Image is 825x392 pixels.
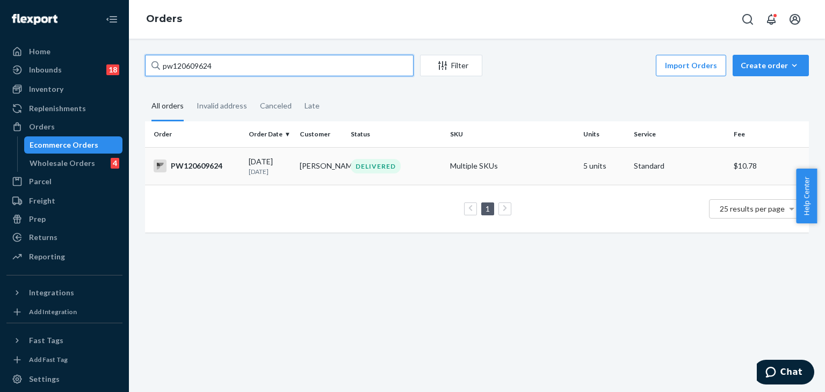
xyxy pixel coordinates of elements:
[24,136,123,154] a: Ecommerce Orders
[579,121,630,147] th: Units
[6,100,122,117] a: Replenishments
[295,147,346,185] td: [PERSON_NAME]
[300,129,342,139] div: Customer
[656,55,726,76] button: Import Orders
[29,307,77,316] div: Add Integration
[30,158,95,169] div: Wholesale Orders
[12,14,57,25] img: Flexport logo
[305,92,320,120] div: Late
[761,9,782,30] button: Open notifications
[29,232,57,243] div: Returns
[154,159,240,172] div: PW120609624
[6,332,122,349] button: Fast Tags
[29,195,55,206] div: Freight
[111,158,119,169] div: 4
[6,173,122,190] a: Parcel
[634,161,725,171] p: Standard
[29,251,65,262] div: Reporting
[6,306,122,318] a: Add Integration
[24,155,123,172] a: Wholesale Orders4
[741,60,801,71] div: Create order
[6,284,122,301] button: Integrations
[30,140,98,150] div: Ecommerce Orders
[446,147,578,185] td: Multiple SKUs
[29,121,55,132] div: Orders
[579,147,630,185] td: 5 units
[151,92,184,121] div: All orders
[6,248,122,265] a: Reporting
[420,55,482,76] button: Filter
[483,204,492,213] a: Page 1 is your current page
[29,84,63,95] div: Inventory
[6,118,122,135] a: Orders
[757,360,814,387] iframe: Opens a widget where you can chat to one of our agents
[729,147,809,185] td: $10.78
[101,9,122,30] button: Close Navigation
[106,64,119,75] div: 18
[737,9,758,30] button: Open Search Box
[29,176,52,187] div: Parcel
[6,371,122,388] a: Settings
[145,55,414,76] input: Search orders
[29,287,74,298] div: Integrations
[29,355,68,364] div: Add Fast Tag
[421,60,482,71] div: Filter
[146,13,182,25] a: Orders
[29,103,86,114] div: Replenishments
[446,121,578,147] th: SKU
[796,169,817,223] button: Help Center
[729,121,809,147] th: Fee
[6,81,122,98] a: Inventory
[29,46,50,57] div: Home
[145,121,244,147] th: Order
[29,64,62,75] div: Inbounds
[260,92,292,120] div: Canceled
[733,55,809,76] button: Create order
[6,192,122,209] a: Freight
[6,210,122,228] a: Prep
[6,353,122,366] a: Add Fast Tag
[720,204,785,213] span: 25 results per page
[29,374,60,384] div: Settings
[29,214,46,224] div: Prep
[6,229,122,246] a: Returns
[784,9,806,30] button: Open account menu
[244,121,295,147] th: Order Date
[249,156,291,176] div: [DATE]
[6,43,122,60] a: Home
[197,92,247,120] div: Invalid address
[137,4,191,35] ol: breadcrumbs
[346,121,446,147] th: Status
[249,167,291,176] p: [DATE]
[6,61,122,78] a: Inbounds18
[351,159,401,173] div: DELIVERED
[29,335,63,346] div: Fast Tags
[629,121,729,147] th: Service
